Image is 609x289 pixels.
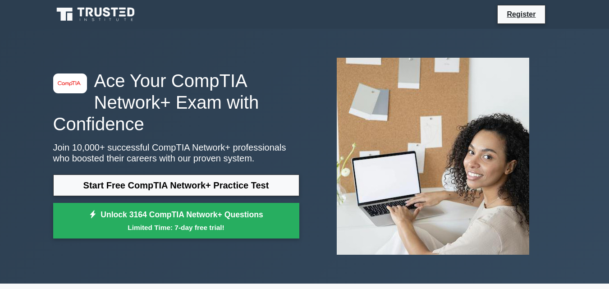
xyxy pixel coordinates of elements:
[501,9,541,20] a: Register
[53,203,299,239] a: Unlock 3164 CompTIA Network+ QuestionsLimited Time: 7-day free trial!
[64,222,288,233] small: Limited Time: 7-day free trial!
[53,70,299,135] h1: Ace Your CompTIA Network+ Exam with Confidence
[53,142,299,164] p: Join 10,000+ successful CompTIA Network+ professionals who boosted their careers with our proven ...
[53,174,299,196] a: Start Free CompTIA Network+ Practice Test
